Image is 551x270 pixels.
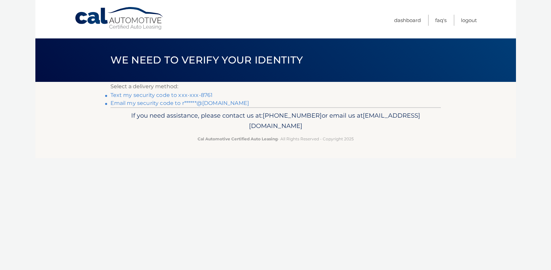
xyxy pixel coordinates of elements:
[110,100,249,106] a: Email my security code to r******@[DOMAIN_NAME]
[74,7,165,30] a: Cal Automotive
[461,15,477,26] a: Logout
[110,54,303,66] span: We need to verify your identity
[263,112,322,119] span: [PHONE_NUMBER]
[435,15,447,26] a: FAQ's
[110,92,213,98] a: Text my security code to xxx-xxx-8761
[394,15,421,26] a: Dashboard
[110,82,441,91] p: Select a delivery method:
[115,135,437,142] p: - All Rights Reserved - Copyright 2025
[198,136,278,141] strong: Cal Automotive Certified Auto Leasing
[115,110,437,132] p: If you need assistance, please contact us at: or email us at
